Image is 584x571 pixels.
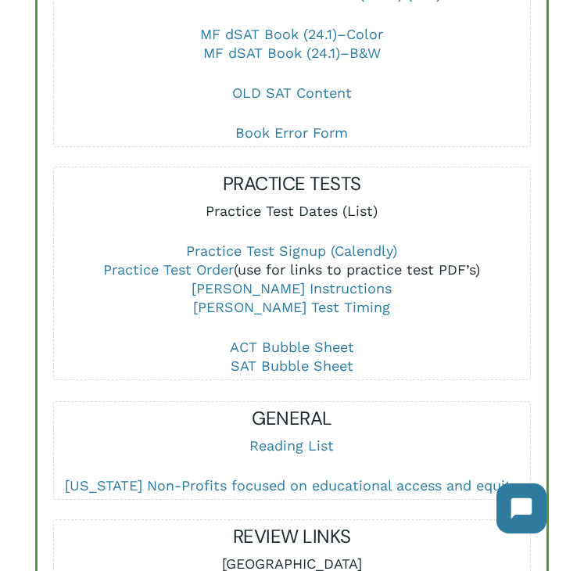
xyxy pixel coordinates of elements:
[186,242,397,259] a: Practice Test Signup (Calendly)
[232,84,352,101] a: OLD SAT Content
[54,171,530,196] h5: PRACTICE TESTS
[235,124,348,141] a: Book Error Form
[54,524,530,549] h5: REVIEW LINKS
[103,261,234,278] a: Practice Test Order
[54,406,530,431] h5: GENERAL
[231,357,353,374] a: SAT Bubble Sheet
[65,477,518,494] a: [US_STATE] Non-Profits focused on educational access and equity
[54,242,530,338] p: (use for links to practice test PDF’s)
[249,437,334,454] a: Reading List
[206,203,378,219] a: Practice Test Dates (List)
[192,280,392,296] a: [PERSON_NAME] Instructions
[203,45,381,61] a: MF dSAT Book (24.1)–B&W
[200,26,383,42] a: MF dSAT Book (24.1)–Color
[230,339,354,355] a: ACT Bubble Sheet
[481,468,562,549] iframe: Chatbot
[193,299,390,315] a: [PERSON_NAME] Test Timing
